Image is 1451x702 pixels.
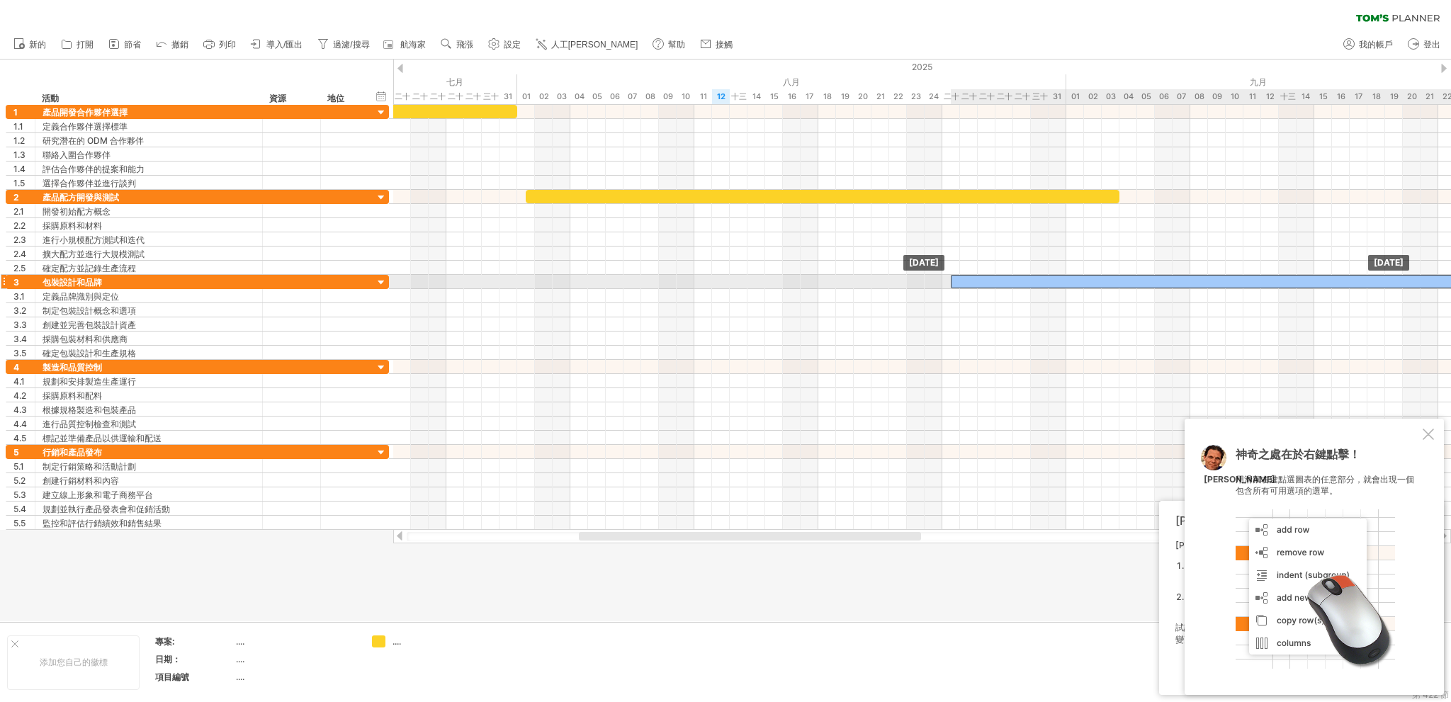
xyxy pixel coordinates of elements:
font: 20 [858,91,868,101]
font: 03 [557,91,567,101]
font: 4.4 [13,419,27,429]
font: 5.3 [13,489,26,500]
font: 31 [1053,91,1061,101]
div: 2025年8月30日星期六 [1031,89,1049,104]
font: 02 [1088,91,1098,101]
font: 03 [1106,91,1116,101]
div: 2025年8月18日星期一 [818,89,836,104]
a: 設定 [485,35,525,54]
div: 2025年7月25日星期五 [393,89,411,104]
a: 打開 [57,35,98,54]
font: 二十九 [465,91,481,116]
font: 31 [504,91,512,101]
font: 我的帳戶 [1359,40,1393,50]
font: 17 [1355,91,1362,101]
font: [DATE] [909,257,939,268]
font: 採購原料和材料 [43,220,102,231]
div: 2025年9月11日，星期四 [1243,89,1261,104]
a: 接觸 [696,35,737,54]
div: 2025年9月17日星期三 [1350,89,1367,104]
font: 2.5 [13,263,26,273]
a: 節省 [105,35,145,54]
font: 資源 [269,93,286,103]
font: [PERSON_NAME] [1204,474,1275,485]
font: 三十 [1032,91,1048,101]
font: 二十五 [944,91,959,116]
font: 二十九 [1015,91,1030,116]
font: 02 [539,91,549,101]
font: 18 [823,91,832,101]
font: 17 [806,91,813,101]
font: 活動 [42,93,59,103]
font: 研究潛在的 ODM 合作夥伴 [43,135,144,146]
div: 2025年8月26日星期二 [960,89,978,104]
font: 15 [1319,91,1328,101]
font: 4 [13,362,19,373]
div: 2025年8月17日星期日 [801,89,818,104]
font: 1.5 [13,178,25,188]
font: 01 [1071,91,1080,101]
font: 16 [1337,91,1345,101]
font: 05 [592,91,602,101]
a: 新的 [10,35,50,54]
div: 2025年8月16日星期六 [783,89,801,104]
font: 定義合作夥伴選擇標準 [43,121,128,132]
font: 21 [876,91,885,101]
div: 2025年8月8日星期五 [641,89,659,104]
font: 十三 [1280,91,1296,101]
font: 1.1 [13,121,23,132]
div: 2025年8月 [517,74,1066,89]
div: 2025年8月23日星期六 [907,89,925,104]
font: 1.3 [13,149,26,160]
font: 採購包裝材料和供應商 [43,334,128,344]
font: 接觸 [716,40,733,50]
font: 14 [1302,91,1310,101]
font: .... [236,672,244,682]
div: 2025年9月19日星期五 [1385,89,1403,104]
font: 監控和評估行銷績效和銷售結果 [43,518,162,528]
font: 建立線上形象和電子商務平台 [43,489,153,500]
font: 21 [1425,91,1434,101]
font: 人工[PERSON_NAME] [551,40,638,50]
font: 10 [1231,91,1239,101]
font: 2.3 [13,234,26,245]
div: 2025年8月21日星期四 [871,89,889,104]
div: 2025年8月11日星期一 [694,89,712,104]
font: 九月 [1250,77,1267,87]
font: 5.4 [13,504,26,514]
font: 4.5 [13,433,26,443]
div: 2025年9月4日星期四 [1119,89,1137,104]
div: 2025年9月3日星期三 [1102,89,1119,104]
font: 18 [1372,91,1381,101]
font: 19 [841,91,849,101]
div: 2025年8月25日星期一 [942,89,960,104]
font: 5.1 [13,461,24,472]
div: 2025年8月24日星期日 [925,89,942,104]
div: 2025年9月18日星期四 [1367,89,1385,104]
div: 2025年8月2日星期六 [535,89,553,104]
font: 設定 [504,40,521,50]
font: 製造和品質控制 [43,362,102,373]
div: 2025年8月4日星期一 [570,89,588,104]
font: 制定包裝設計概念和選項 [43,305,136,316]
font: 評估合作夥伴的提案和能力 [43,164,145,174]
font: 3.5 [13,348,26,358]
div: 2025年8月5日星期二 [588,89,606,104]
div: 2025年8月19日星期二 [836,89,854,104]
font: 11 [700,91,707,101]
font: 幫助 [668,40,685,50]
font: 二十六 [961,91,977,116]
div: 2025年8月28日星期四 [995,89,1013,104]
div: 2025年9月16日星期二 [1332,89,1350,104]
font: 選擇合作夥伴並進行談判 [43,178,136,188]
font: 1 [13,107,18,118]
div: 2025年7月31日，星期四 [499,89,517,104]
font: 登出 [1423,40,1440,50]
div: 2025年8月12日星期二 [712,89,730,104]
font: 列印 [219,40,236,50]
div: 2025年8月15日星期五 [765,89,783,104]
font: .... [393,636,401,647]
font: 23 [911,91,921,101]
font: .... [236,636,244,647]
div: 2025年9月7日星期日 [1173,89,1190,104]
